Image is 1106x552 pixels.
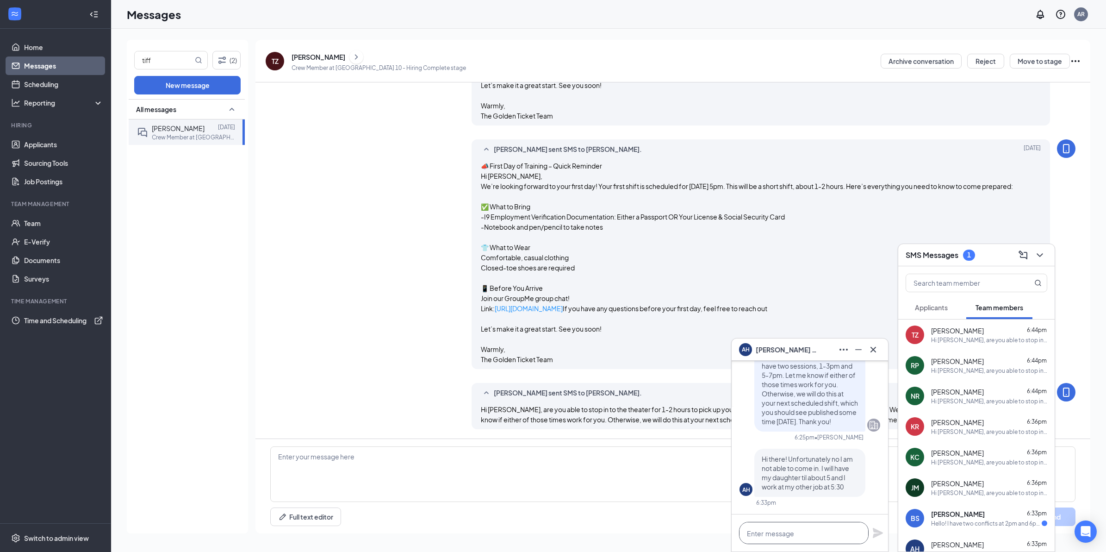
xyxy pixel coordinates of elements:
[1018,250,1029,261] svg: ComposeMessage
[218,123,235,131] p: [DATE]
[931,509,985,519] span: [PERSON_NAME]
[931,397,1047,405] div: Hi [PERSON_NAME], are you able to stop in to the theater for 1-2 hours to pick up your uniform an...
[1061,143,1072,154] svg: MobileSms
[152,124,205,132] span: [PERSON_NAME]
[762,455,853,491] span: Hi there! Unfortunately no I am not able to come in. I will have my daughter til about 5 and I wo...
[24,56,103,75] a: Messages
[272,56,279,66] div: TZ
[931,428,1047,436] div: Hi [PERSON_NAME], are you able to stop in to the theater for 1-2 hours to pick up your uniform an...
[912,330,919,339] div: TZ
[349,50,363,64] button: ChevronRight
[24,38,103,56] a: Home
[11,297,101,305] div: TIME MANAGEMENT
[742,486,750,494] div: AH
[24,98,104,107] div: Reporting
[11,200,101,208] div: Team Management
[911,361,919,370] div: RP
[11,121,101,129] div: Hiring
[910,452,920,462] div: KC
[931,458,1047,466] div: Hi [PERSON_NAME], are you able to stop in to the theater for 1-2 hours to pick up your uniform an...
[1055,9,1066,20] svg: QuestionInfo
[137,127,148,138] svg: DoubleChat
[292,64,466,72] p: Crew Member at [GEOGRAPHIC_DATA] 10 - Hiring Complete stage
[881,54,962,69] button: Archive conversation
[814,433,864,441] span: • [PERSON_NAME]
[853,344,864,355] svg: Minimize
[967,251,971,259] div: 1
[24,75,103,94] a: Scheduling
[495,304,563,313] a: [URL][DOMAIN_NAME]
[136,105,176,114] span: All messages
[1077,10,1085,18] div: AR
[866,342,881,357] button: Cross
[10,9,19,19] svg: WorkstreamLogo
[756,345,820,355] span: [PERSON_NAME] Hoy
[931,357,984,366] span: [PERSON_NAME]
[836,342,851,357] button: Ellipses
[24,270,103,288] a: Surveys
[967,54,1004,69] button: Reject
[756,499,776,507] div: 6:33pm
[24,311,103,330] a: Time and SchedulingExternalLink
[1034,279,1042,287] svg: MagnifyingGlass
[24,232,103,251] a: E-Verify
[1075,521,1097,543] div: Open Intercom Messenger
[1024,144,1041,155] span: [DATE]
[931,540,984,549] span: [PERSON_NAME]
[24,214,103,232] a: Team
[1032,248,1047,263] button: ChevronDown
[911,514,920,523] div: BS
[795,433,814,441] div: 6:25pm
[1027,388,1047,395] span: 6:44pm
[217,55,228,66] svg: Filter
[1070,56,1081,67] svg: Ellipses
[135,51,193,69] input: Search
[911,391,920,401] div: NR
[1027,357,1047,364] span: 6:44pm
[931,448,984,458] span: [PERSON_NAME]
[911,422,919,431] div: KR
[1035,9,1046,20] svg: Notifications
[1027,510,1047,517] span: 6:33pm
[24,172,103,191] a: Job Postings
[906,250,958,260] h3: SMS Messages
[872,527,883,539] svg: Plane
[481,162,1013,364] span: 📣 First Day of Training – Quick Reminder Hi [PERSON_NAME], We’re looking forward to your first da...
[134,76,241,94] button: New message
[931,387,984,396] span: [PERSON_NAME]
[931,479,984,488] span: [PERSON_NAME]
[1027,326,1047,333] span: 6:44pm
[838,344,849,355] svg: Ellipses
[494,388,642,399] span: [PERSON_NAME] sent SMS to [PERSON_NAME].
[911,483,919,492] div: JM
[11,98,20,107] svg: Analysis
[1027,418,1047,425] span: 6:36pm
[1010,54,1070,69] button: Move to stage
[226,104,237,115] svg: SmallChevronUp
[152,133,235,141] p: Crew Member at [GEOGRAPHIC_DATA] 10
[1016,248,1031,263] button: ComposeMessage
[1027,449,1047,456] span: 6:36pm
[868,420,879,431] svg: Company
[481,405,1037,424] span: Hi [PERSON_NAME], are you able to stop in to the theater for 1-2 hours to pick up your uniform an...
[270,508,341,526] button: Full text editorPen
[931,367,1047,375] div: Hi [PERSON_NAME], are you able to stop in to the theater for 1-2 hours to pick up your uniform an...
[24,135,103,154] a: Applicants
[11,533,20,543] svg: Settings
[931,489,1047,497] div: Hi [PERSON_NAME], are you able to stop in to the theater for 1-2 hours to pick up your uniform an...
[1027,540,1047,547] span: 6:33pm
[127,6,181,22] h1: Messages
[195,56,202,64] svg: MagnifyingGlass
[931,336,1047,344] div: Hi [PERSON_NAME], are you able to stop in to the theater for 1-2 hours to pick up your uniform an...
[1027,479,1047,486] span: 6:36pm
[976,303,1023,312] span: Team members
[1061,387,1072,398] svg: MobileSms
[851,342,866,357] button: Minimize
[494,144,642,155] span: [PERSON_NAME] sent SMS to [PERSON_NAME].
[481,388,492,399] svg: SmallChevronUp
[212,51,241,69] button: Filter (2)
[24,154,103,172] a: Sourcing Tools
[868,344,879,355] svg: Cross
[906,274,1016,292] input: Search team member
